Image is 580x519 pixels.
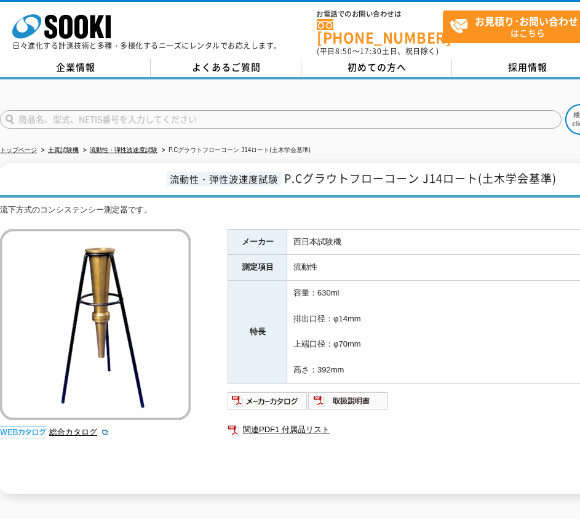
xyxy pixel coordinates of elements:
span: P.Cグラウトフローコーン J14ロート(土木学会基準) [284,170,557,187]
img: 取扱説明書 [308,391,389,411]
a: 総合カタログ [49,427,109,437]
a: 流動性・弾性波速度試験 [90,147,157,153]
p: 日々進化する計測技術と多種・多様化するニーズにレンタルでお応えします。 [12,42,282,49]
a: [PHONE_NUMBER] [317,19,443,44]
img: メーカーカタログ [228,391,308,411]
strong: お見積り･お問い合わせ [475,14,578,28]
th: メーカー [228,229,287,255]
th: 測定項目 [228,255,287,281]
th: 特長 [228,281,287,384]
a: よくあるご質問 [151,58,301,77]
a: 土質試験機 [48,147,79,153]
a: 初めての方へ [301,58,452,77]
a: 取扱説明書 [308,399,389,408]
span: (平日 ～ 土日、祝日除く) [317,46,439,57]
span: 17:30 [360,46,382,57]
span: 流動性・弾性波速度試験 [167,172,281,186]
span: 8:50 [335,46,352,57]
span: 初めての方へ [348,60,407,74]
span: お電話でのお問い合わせは [317,10,443,18]
li: P.Cグラウトフローコーン J14ロート(土木学会基準) [159,144,311,157]
a: メーカーカタログ [228,399,308,408]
